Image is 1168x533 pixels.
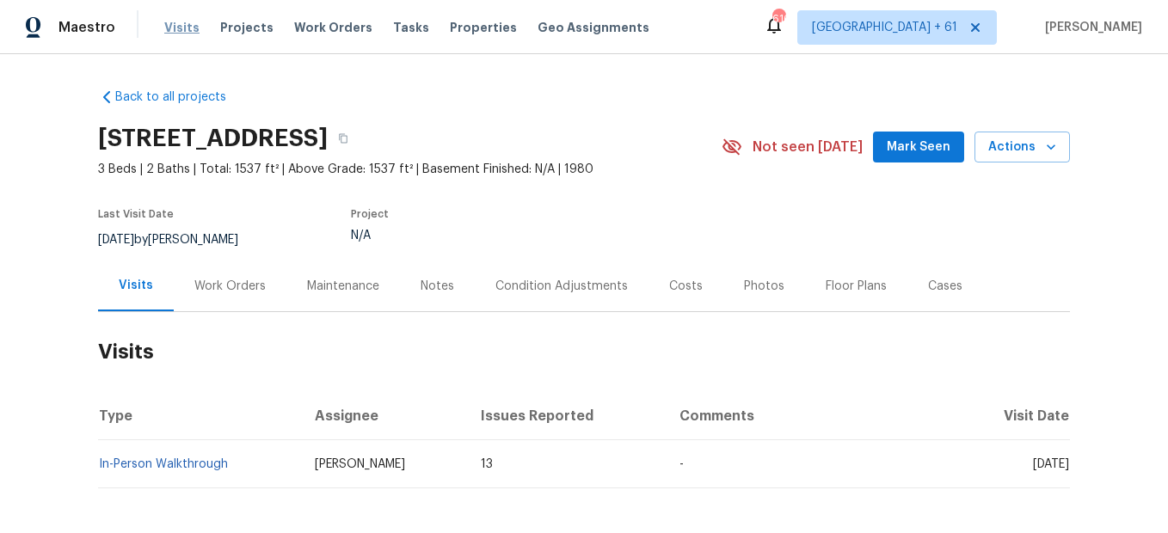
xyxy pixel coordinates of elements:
button: Copy Address [328,123,359,154]
div: Condition Adjustments [495,278,628,295]
div: 616 [772,10,784,28]
span: [DATE] [98,234,134,246]
span: - [679,458,684,470]
span: Last Visit Date [98,209,174,219]
h2: Visits [98,312,1070,392]
div: Photos [744,278,784,295]
span: Not seen [DATE] [753,138,863,156]
div: Maintenance [307,278,379,295]
div: Work Orders [194,278,266,295]
div: Floor Plans [826,278,887,295]
span: [PERSON_NAME] [1038,19,1142,36]
div: Costs [669,278,703,295]
div: by [PERSON_NAME] [98,230,259,250]
div: Notes [421,278,454,295]
a: Back to all projects [98,89,263,106]
th: Issues Reported [467,392,665,440]
span: [DATE] [1033,458,1069,470]
div: Cases [928,278,962,295]
span: [PERSON_NAME] [315,458,405,470]
span: Projects [220,19,274,36]
span: Geo Assignments [538,19,649,36]
button: Actions [974,132,1070,163]
span: Mark Seen [887,137,950,158]
span: 3 Beds | 2 Baths | Total: 1537 ft² | Above Grade: 1537 ft² | Basement Finished: N/A | 1980 [98,161,722,178]
div: Visits [119,277,153,294]
span: Tasks [393,21,429,34]
h2: [STREET_ADDRESS] [98,130,328,147]
th: Type [98,392,301,440]
span: 13 [481,458,493,470]
div: N/A [351,230,681,242]
span: Maestro [58,19,115,36]
th: Assignee [301,392,468,440]
th: Comments [666,392,957,440]
span: Project [351,209,389,219]
th: Visit Date [957,392,1070,440]
button: Mark Seen [873,132,964,163]
span: Properties [450,19,517,36]
a: In-Person Walkthrough [99,458,228,470]
span: [GEOGRAPHIC_DATA] + 61 [812,19,957,36]
span: Visits [164,19,200,36]
span: Actions [988,137,1056,158]
span: Work Orders [294,19,372,36]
